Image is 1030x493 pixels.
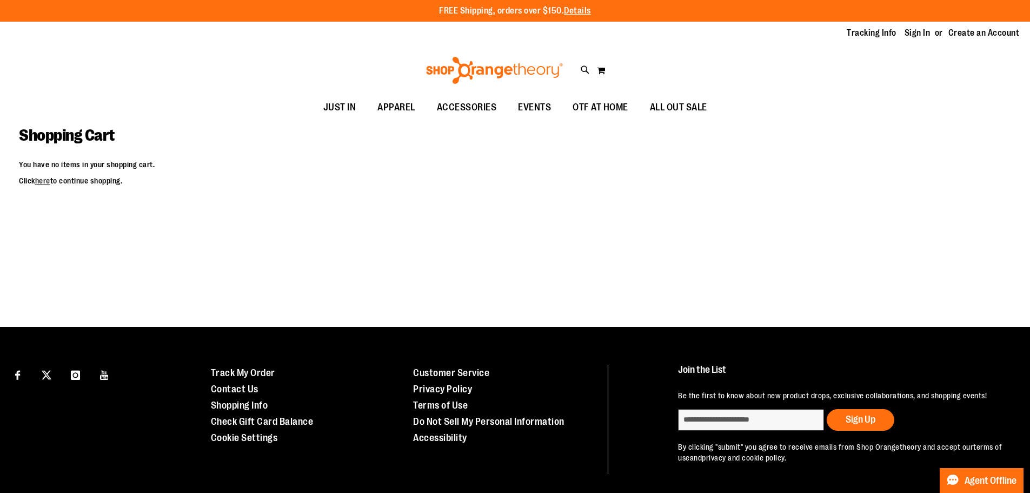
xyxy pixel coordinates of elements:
[19,126,115,144] span: Shopping Cart
[413,432,467,443] a: Accessibility
[702,453,786,462] a: privacy and cookie policy.
[564,6,591,16] a: Details
[437,95,497,120] span: ACCESSORIES
[8,365,27,384] a: Visit our Facebook page
[650,95,707,120] span: ALL OUT SALE
[42,370,51,380] img: Twitter
[413,400,468,411] a: Terms of Use
[678,409,824,431] input: enter email
[211,400,268,411] a: Shopping Info
[323,95,356,120] span: JUST IN
[413,384,472,395] a: Privacy Policy
[905,27,931,39] a: Sign In
[66,365,85,384] a: Visit our Instagram page
[95,365,114,384] a: Visit our Youtube page
[19,159,1011,170] p: You have no items in your shopping cart.
[940,468,1024,493] button: Agent Offline
[827,409,894,431] button: Sign Up
[846,414,875,425] span: Sign Up
[35,176,50,185] a: here
[518,95,551,120] span: EVENTS
[678,443,1002,462] a: terms of use
[965,476,1016,486] span: Agent Offline
[424,57,564,84] img: Shop Orangetheory
[37,365,56,384] a: Visit our X page
[678,390,1005,401] p: Be the first to know about new product drops, exclusive collaborations, and shopping events!
[377,95,415,120] span: APPAREL
[573,95,628,120] span: OTF AT HOME
[439,5,591,17] p: FREE Shipping, orders over $150.
[211,432,278,443] a: Cookie Settings
[19,175,1011,186] p: Click to continue shopping.
[211,384,258,395] a: Contact Us
[847,27,896,39] a: Tracking Info
[413,367,489,378] a: Customer Service
[211,367,275,378] a: Track My Order
[678,365,1005,385] h4: Join the List
[413,416,564,427] a: Do Not Sell My Personal Information
[678,442,1005,463] p: By clicking "submit" you agree to receive emails from Shop Orangetheory and accept our and
[211,416,314,427] a: Check Gift Card Balance
[948,27,1020,39] a: Create an Account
